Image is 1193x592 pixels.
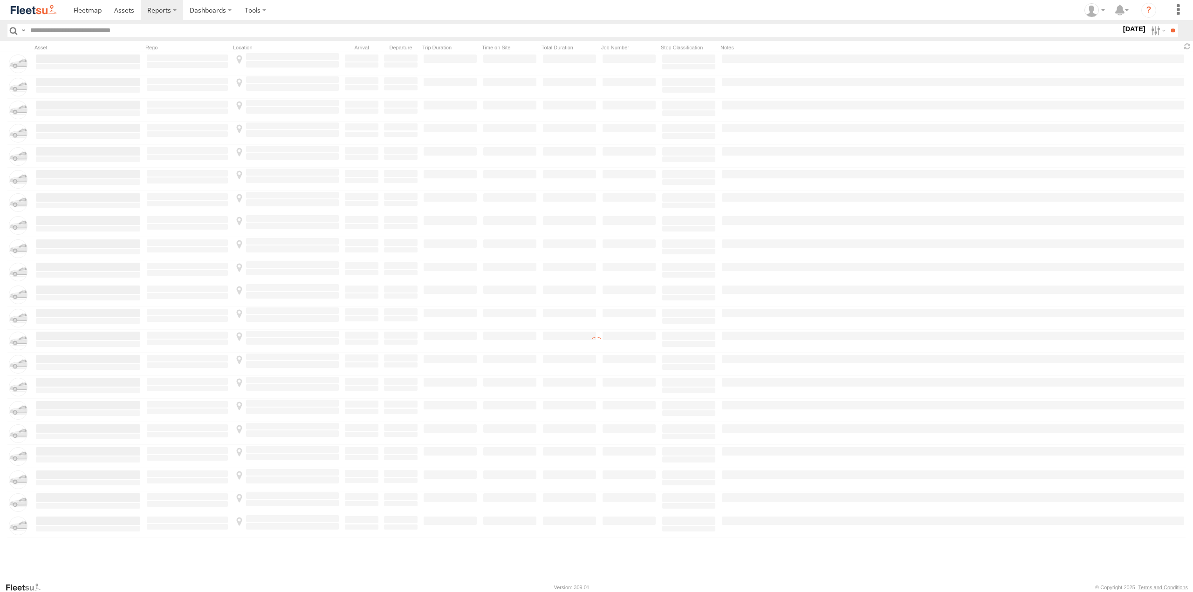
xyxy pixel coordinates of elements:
[422,44,478,51] div: Trip Duration
[482,44,538,51] div: Time on Site
[1182,42,1193,51] span: Refresh
[1081,3,1108,17] div: Samantha Poots
[233,44,340,51] div: Location
[1138,585,1188,590] a: Terms and Conditions
[1141,3,1156,18] i: ?
[601,44,657,51] div: Job Number
[1121,24,1147,34] label: [DATE]
[542,44,597,51] div: Total Duration
[1095,585,1188,590] div: © Copyright 2025 -
[1147,24,1167,37] label: Search Filter Options
[9,4,58,16] img: fleetsu-logo-horizontal.svg
[554,585,590,590] div: Version: 309.01
[5,583,48,592] a: Visit our Website
[720,44,955,51] div: Notes
[661,44,717,51] div: Stop Classification
[34,44,142,51] div: Asset
[145,44,229,51] div: Rego
[20,24,27,37] label: Search Query
[344,44,379,51] div: Arrival
[383,44,418,51] div: Departure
